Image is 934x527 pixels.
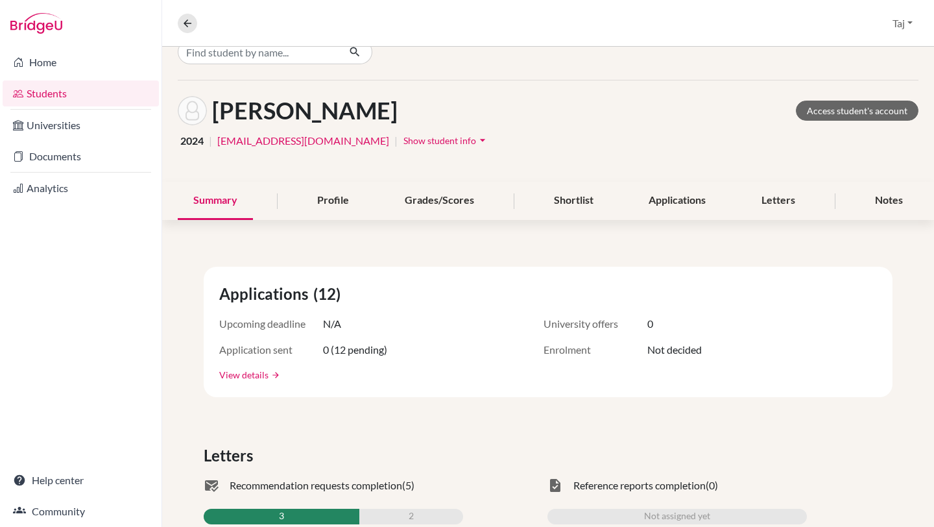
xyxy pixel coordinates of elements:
a: [EMAIL_ADDRESS][DOMAIN_NAME] [217,133,389,149]
div: Profile [302,182,365,220]
a: Documents [3,143,159,169]
span: mark_email_read [204,478,219,493]
i: arrow_drop_down [476,134,489,147]
span: Enrolment [544,342,647,358]
span: Show student info [403,135,476,146]
a: Analytics [3,175,159,201]
h1: [PERSON_NAME] [212,97,398,125]
span: | [209,133,212,149]
span: 0 [647,316,653,332]
span: Not assigned yet [644,509,710,524]
div: Grades/Scores [389,182,490,220]
span: Application sent [219,342,323,358]
a: View details [219,368,269,382]
span: 0 (12 pending) [323,342,387,358]
span: (5) [402,478,414,493]
span: (0) [706,478,718,493]
div: Notes [859,182,918,220]
img: Bridge-U [10,13,62,34]
a: Students [3,80,159,106]
span: (12) [313,282,346,306]
a: Community [3,498,159,524]
button: Show student infoarrow_drop_down [403,130,490,151]
button: Taj [887,11,918,36]
div: Summary [178,182,253,220]
div: Applications [633,182,721,220]
span: | [394,133,398,149]
span: 2024 [180,133,204,149]
a: Access student's account [796,101,918,121]
span: Letters [204,444,258,467]
span: task [547,478,563,493]
span: University offers [544,316,647,332]
div: Letters [746,182,811,220]
span: 2 [409,509,414,524]
span: Not decided [647,342,702,358]
input: Find student by name... [178,40,339,64]
span: Recommendation requests completion [230,478,402,493]
span: Applications [219,282,313,306]
span: 3 [279,509,284,524]
img: Mahin Mohid's avatar [178,96,207,125]
a: Universities [3,112,159,138]
a: Help center [3,467,159,493]
a: Home [3,49,159,75]
div: Shortlist [538,182,609,220]
span: N/A [323,316,341,332]
a: arrow_forward [269,371,280,380]
span: Upcoming deadline [219,316,323,332]
span: Reference reports completion [573,478,706,493]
